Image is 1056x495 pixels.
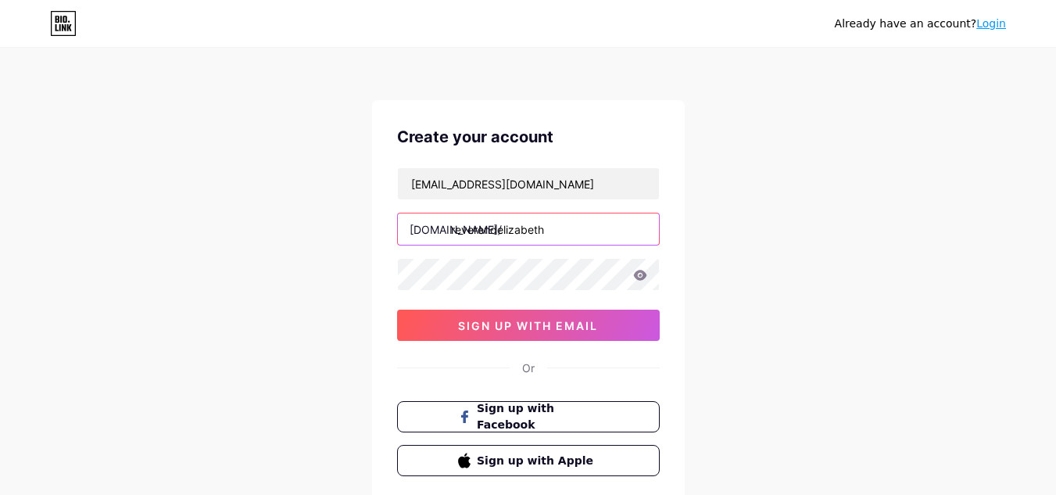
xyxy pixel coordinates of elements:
[397,125,660,149] div: Create your account
[458,319,598,332] span: sign up with email
[397,445,660,476] button: Sign up with Apple
[522,360,535,376] div: Or
[477,453,598,469] span: Sign up with Apple
[477,400,598,433] span: Sign up with Facebook
[976,17,1006,30] a: Login
[397,310,660,341] button: sign up with email
[398,168,659,199] input: Email
[397,401,660,432] button: Sign up with Facebook
[835,16,1006,32] div: Already have an account?
[410,221,502,238] div: [DOMAIN_NAME]/
[398,213,659,245] input: username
